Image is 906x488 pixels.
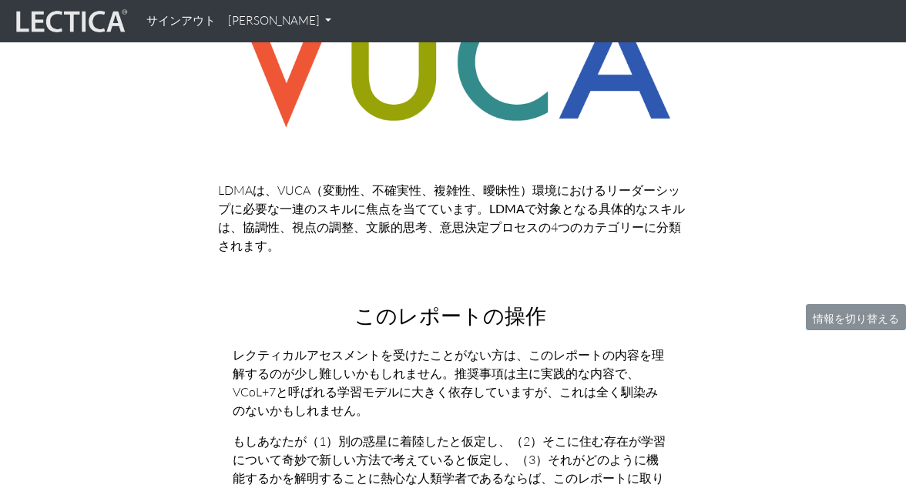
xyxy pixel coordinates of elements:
[813,312,899,325] font: 情報を切り替える
[228,13,320,28] font: [PERSON_NAME]
[222,6,337,36] a: [PERSON_NAME]
[146,13,216,28] font: サインアウト
[623,201,636,216] font: 的
[574,201,599,216] font: なる
[806,304,906,330] button: 情報を切り替える
[218,182,680,216] font: LDMAは、VUCA（変動性、不確実性、複雑性、曖昧性）環境におけるリーダーシップに必要な一連のスキルに焦点を当てています
[218,201,685,253] font: なスキルは、協調性、視点の調整、文脈的思考、意思決定プロセスの4つのカテゴリーに分類されます。
[12,7,128,36] img: レクティカルライブ
[562,201,574,216] font: と
[477,201,525,216] font: 。LDMA
[537,201,562,216] font: 対象
[599,201,623,216] font: 具体
[525,201,537,216] font: で
[354,302,546,328] font: このレポートの操作
[140,6,222,36] a: サインアウト
[233,347,664,418] font: レクティカルアセスメントを受けたことがない方は、このレポートの内容を理解するのが少し難しいかもしれません。推奨事項は主に実践的な内容で、VCoL+7と呼ばれる学習モデルに大きく依存していますが、...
